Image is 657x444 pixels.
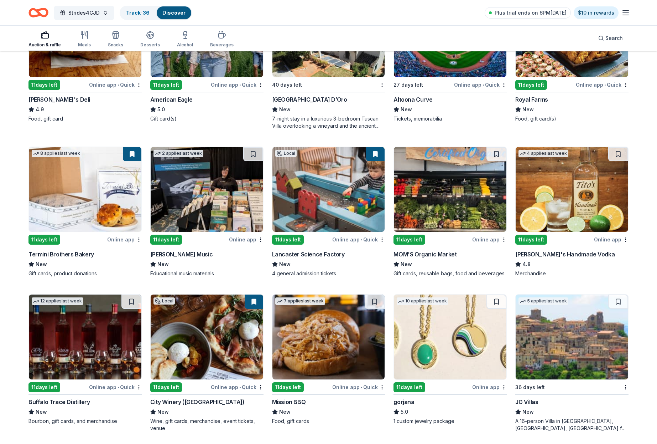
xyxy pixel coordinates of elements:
[393,235,425,245] div: 11 days left
[515,80,547,90] div: 11 days left
[29,295,141,379] img: Image for Buffalo Trace Distillery
[150,115,264,122] div: Gift card(s)
[393,270,507,277] div: Gift cards, reusable bags, food and beverages
[401,105,412,114] span: New
[495,9,567,17] span: Plus trial ends on 6PM[DATE]
[126,10,150,16] a: Track· 36
[32,150,82,157] div: 8 applies last week
[518,150,568,157] div: 4 applies last week
[272,295,385,379] img: Image for Mission BBQ
[454,80,507,89] div: Online app Quick
[397,297,448,305] div: 10 applies last week
[515,235,547,245] div: 11 days left
[394,147,506,232] img: Image for MOM'S Organic Market
[515,115,629,122] div: Food, gift card(s)
[272,250,345,259] div: Lancaster Science Factory
[239,82,241,88] span: •
[393,294,507,425] a: Image for gorjana10 applieslast week11days leftOnline appgorjana5.01 custom jewelry package
[239,384,241,390] span: •
[332,383,385,392] div: Online app Quick
[485,7,571,19] a: Plus trial ends on 6PM[DATE]
[28,398,90,406] div: Buffalo Trace Distillery
[593,31,629,45] button: Search
[177,42,193,48] div: Alcohol
[150,250,213,259] div: [PERSON_NAME] Music
[68,9,100,17] span: Strides4CJD
[153,150,203,157] div: 2 applies last week
[279,260,291,269] span: New
[28,42,61,48] div: Auction & raffle
[78,28,91,51] button: Meals
[515,294,629,432] a: Image for JG Villas5 applieslast week36 days leftJG VillasNewA 16-person Villa in [GEOGRAPHIC_DAT...
[279,408,291,416] span: New
[393,95,432,104] div: Altoona Curve
[393,398,414,406] div: gorjana
[210,42,234,48] div: Beverages
[36,105,44,114] span: 4.9
[472,383,507,392] div: Online app
[272,147,385,232] img: Image for Lancaster Science Factory
[150,147,264,277] a: Image for Alfred Music2 applieslast week11days leftOnline app[PERSON_NAME] MusicNewEducational mu...
[515,95,548,104] div: Royal Farms
[28,115,142,122] div: Food, gift card
[605,34,623,42] span: Search
[279,105,291,114] span: New
[522,408,534,416] span: New
[150,80,182,90] div: 11 days left
[272,270,385,277] div: 4 general admission tickets
[272,418,385,425] div: Food, gift cards
[272,95,347,104] div: [GEOGRAPHIC_DATA] D’Oro
[211,80,264,89] div: Online app Quick
[150,235,182,245] div: 11 days left
[515,147,629,277] a: Image for Tito's Handmade Vodka4 applieslast week11days leftOnline app[PERSON_NAME]'s Handmade Vo...
[272,235,304,245] div: 11 days left
[28,250,94,259] div: Termini Brothers Bakery
[36,408,47,416] span: New
[515,418,629,432] div: A 16-person Villa in [GEOGRAPHIC_DATA], [GEOGRAPHIC_DATA], [GEOGRAPHIC_DATA] for 7days/6nights (R...
[107,235,142,244] div: Online app
[272,147,385,277] a: Image for Lancaster Science FactoryLocal11days leftOnline app•QuickLancaster Science FactoryNew4 ...
[78,42,91,48] div: Meals
[272,81,302,89] div: 40 days left
[516,147,628,232] img: Image for Tito's Handmade Vodka
[108,28,123,51] button: Snacks
[157,408,169,416] span: New
[28,418,142,425] div: Bourbon, gift cards, and merchandise
[151,147,263,232] img: Image for Alfred Music
[515,250,615,259] div: [PERSON_NAME]'s Handmade Vodka
[275,297,325,305] div: 7 applies last week
[108,42,123,48] div: Snacks
[28,382,60,392] div: 11 days left
[150,95,192,104] div: American Eagle
[210,28,234,51] button: Beverages
[393,115,507,122] div: Tickets, memorabilia
[393,418,507,425] div: 1 custom jewelry package
[393,382,425,392] div: 11 days left
[150,270,264,277] div: Educational music materials
[28,270,142,277] div: Gift cards, product donations
[401,408,408,416] span: 5.0
[28,95,90,104] div: [PERSON_NAME]'s Deli
[150,398,245,406] div: City Winery ([GEOGRAPHIC_DATA])
[393,81,423,89] div: 27 days left
[401,260,412,269] span: New
[157,260,169,269] span: New
[472,235,507,244] div: Online app
[157,105,165,114] span: 5.0
[28,235,60,245] div: 11 days left
[140,42,160,48] div: Desserts
[36,260,47,269] span: New
[515,270,629,277] div: Merchandise
[272,398,306,406] div: Mission BBQ
[361,384,362,390] span: •
[140,28,160,51] button: Desserts
[515,398,538,406] div: JG Villas
[272,382,304,392] div: 11 days left
[177,28,193,51] button: Alcohol
[153,297,175,305] div: Local
[522,105,534,114] span: New
[29,147,141,232] img: Image for Termini Brothers Bakery
[150,294,264,432] a: Image for City Winery (Philadelphia)Local11days leftOnline app•QuickCity Winery ([GEOGRAPHIC_DATA...
[150,382,182,392] div: 11 days left
[28,28,61,51] button: Auction & raffle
